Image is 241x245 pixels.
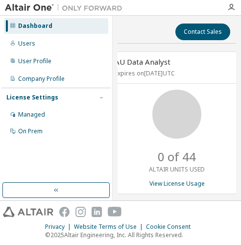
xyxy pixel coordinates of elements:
div: Privacy [45,223,74,231]
div: Cookie Consent [146,223,196,231]
div: On Prem [18,127,43,135]
p: 0 of 44 [158,148,196,165]
div: Users [18,40,35,48]
button: Contact Sales [175,24,230,40]
a: View License Usage [149,179,205,188]
p: Expires on [DATE] UTC [115,69,237,77]
p: ALTAIR UNITS USED [149,165,205,173]
p: © 2025 Altair Engineering, Inc. All Rights Reserved. [45,231,196,239]
img: facebook.svg [59,207,70,217]
span: AU Data Analyst [115,57,170,67]
img: altair_logo.svg [3,207,53,217]
div: Website Terms of Use [74,223,146,231]
div: Dashboard [18,22,52,30]
div: License Settings [6,94,58,101]
img: instagram.svg [75,207,86,217]
div: Managed [18,111,45,119]
img: linkedin.svg [92,207,102,217]
div: User Profile [18,57,51,65]
img: youtube.svg [108,207,122,217]
div: Company Profile [18,75,65,83]
img: Altair One [5,3,127,13]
